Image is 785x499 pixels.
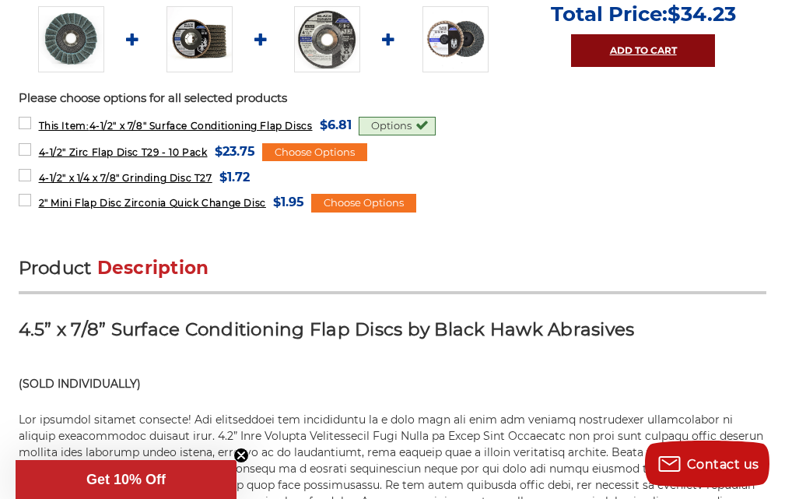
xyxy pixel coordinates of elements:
strong: (SOLD INDIVIDUALLY) [19,377,141,391]
span: $1.95 [273,192,304,213]
div: Get 10% OffClose teaser [16,460,237,499]
img: Scotch brite flap discs [38,6,104,72]
strong: This Item: [39,120,89,132]
span: 2" Mini Flap Disc Zirconia Quick Change Disc [39,197,266,209]
button: Contact us [645,441,769,487]
span: 4-1/2" Zirc Flap Disc T29 - 10 Pack [39,146,208,158]
span: $23.75 [215,141,255,162]
a: Add to Cart [571,34,715,67]
span: Product [19,257,92,279]
p: Total Price: [551,2,736,26]
span: Description [97,257,209,279]
span: Get 10% Off [86,472,166,487]
span: $1.72 [219,167,250,188]
span: 4-1/2" x 1/4 x 7/8" Grinding Disc T27 [39,172,212,184]
div: Choose Options [262,143,367,162]
strong: 4.5” x 7/8” Surface Conditioning Flap Discs by Black Hawk Abrasives [19,318,635,340]
p: Please choose options for all selected products [19,90,767,107]
span: Contact us [687,457,759,472]
div: Choose Options [311,194,416,213]
button: Close teaser [233,448,249,463]
span: $34.23 [668,2,736,26]
span: 4-1/2" x 7/8" Surface Conditioning Flap Discs [39,120,313,132]
span: $6.81 [320,114,352,135]
div: Options [359,117,436,135]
